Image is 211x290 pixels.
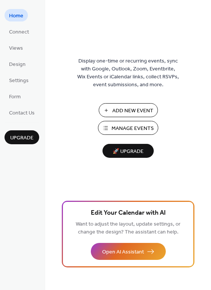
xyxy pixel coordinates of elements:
[112,125,154,133] span: Manage Events
[91,243,166,260] button: Open AI Assistant
[5,25,34,38] a: Connect
[107,147,149,157] span: 🚀 Upgrade
[102,248,144,256] span: Open AI Assistant
[5,74,33,86] a: Settings
[76,219,180,237] span: Want to adjust the layout, update settings, or change the design? The assistant can help.
[98,121,158,135] button: Manage Events
[102,144,154,158] button: 🚀 Upgrade
[9,61,26,69] span: Design
[5,130,39,144] button: Upgrade
[77,57,179,89] span: Display one-time or recurring events, sync with Google, Outlook, Zoom, Eventbrite, Wix Events or ...
[9,93,21,101] span: Form
[91,208,166,218] span: Edit Your Calendar with AI
[9,109,35,117] span: Contact Us
[5,41,28,54] a: Views
[5,90,25,102] a: Form
[9,44,23,52] span: Views
[99,103,158,117] button: Add New Event
[5,106,39,119] a: Contact Us
[112,107,153,115] span: Add New Event
[10,134,34,142] span: Upgrade
[9,77,29,85] span: Settings
[5,9,28,21] a: Home
[9,28,29,36] span: Connect
[5,58,30,70] a: Design
[9,12,23,20] span: Home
